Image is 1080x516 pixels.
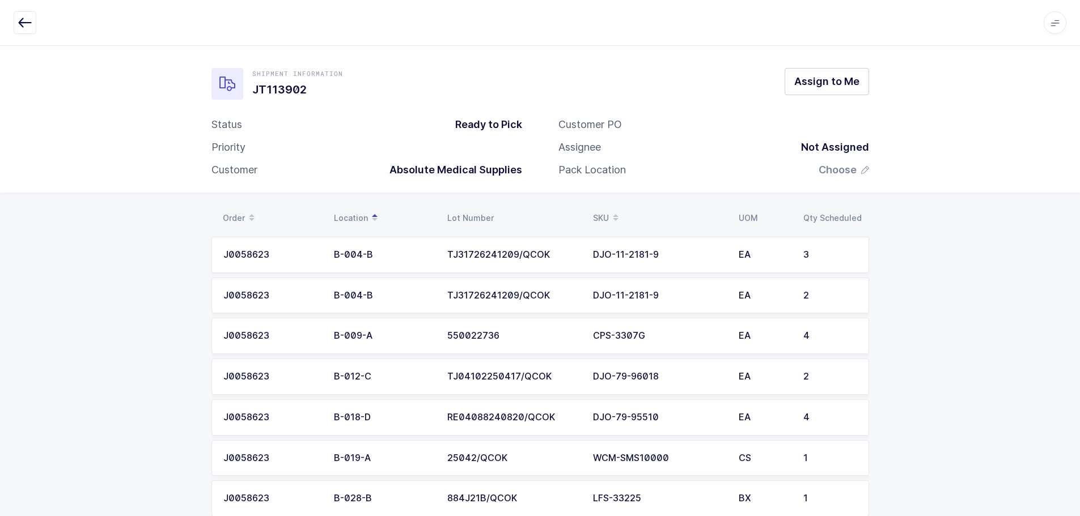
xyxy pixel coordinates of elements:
div: EA [739,331,790,341]
div: EA [739,250,790,260]
div: RE04088240820/QCOK [447,412,579,423]
div: TJ04102250417/QCOK [447,372,579,382]
div: 884J21B/QCOK [447,493,579,504]
button: Assign to Me [785,68,869,95]
div: TJ31726241209/QCOK [447,250,579,260]
h1: JT113902 [252,80,343,99]
div: Status [211,118,242,131]
div: EA [739,372,790,382]
div: 1 [803,453,857,463]
div: B-009-A [334,331,434,341]
div: Location [334,208,434,228]
div: LFS-33225 [593,493,725,504]
div: Order [223,208,320,228]
div: Shipment Information [252,69,343,78]
div: BX [739,493,790,504]
div: 1 [803,493,857,504]
div: DJO-79-95510 [593,412,725,423]
div: Not Assigned [792,140,869,154]
div: Priority [211,140,245,154]
div: J0058623 [223,372,320,382]
div: B-004-B [334,291,434,301]
div: 3 [803,250,857,260]
div: CS [739,453,790,463]
div: DJO-11-2181-9 [593,291,725,301]
div: 25042/QCOK [447,453,579,463]
div: DJO-11-2181-9 [593,250,725,260]
span: Choose [819,163,857,177]
div: 4 [803,412,857,423]
button: Choose [819,163,869,177]
div: Absolute Medical Supplies [380,163,522,177]
div: B-004-B [334,250,434,260]
div: SKU [593,208,725,228]
div: 2 [803,372,857,382]
div: CPS-3307G [593,331,725,341]
div: 4 [803,331,857,341]
div: DJO-79-96018 [593,372,725,382]
div: B-012-C [334,372,434,382]
span: Assign to Me [794,74,859,88]
div: B-019-A [334,453,434,463]
div: J0058623 [223,291,320,301]
div: J0058623 [223,331,320,341]
div: 2 [803,291,857,301]
div: WCM-SMS10000 [593,453,725,463]
div: J0058623 [223,250,320,260]
div: Qty Scheduled [803,214,862,223]
div: J0058623 [223,493,320,504]
div: UOM [739,214,790,223]
div: Ready to Pick [446,118,522,131]
div: Pack Location [558,163,626,177]
div: Lot Number [447,214,579,223]
div: EA [739,291,790,301]
div: Customer PO [558,118,622,131]
div: TJ31726241209/QCOK [447,291,579,301]
div: J0058623 [223,412,320,423]
div: B-028-B [334,493,434,504]
div: J0058623 [223,453,320,463]
div: B-018-D [334,412,434,423]
div: Customer [211,163,257,177]
div: EA [739,412,790,423]
div: 550022736 [447,331,579,341]
div: Assignee [558,140,601,154]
